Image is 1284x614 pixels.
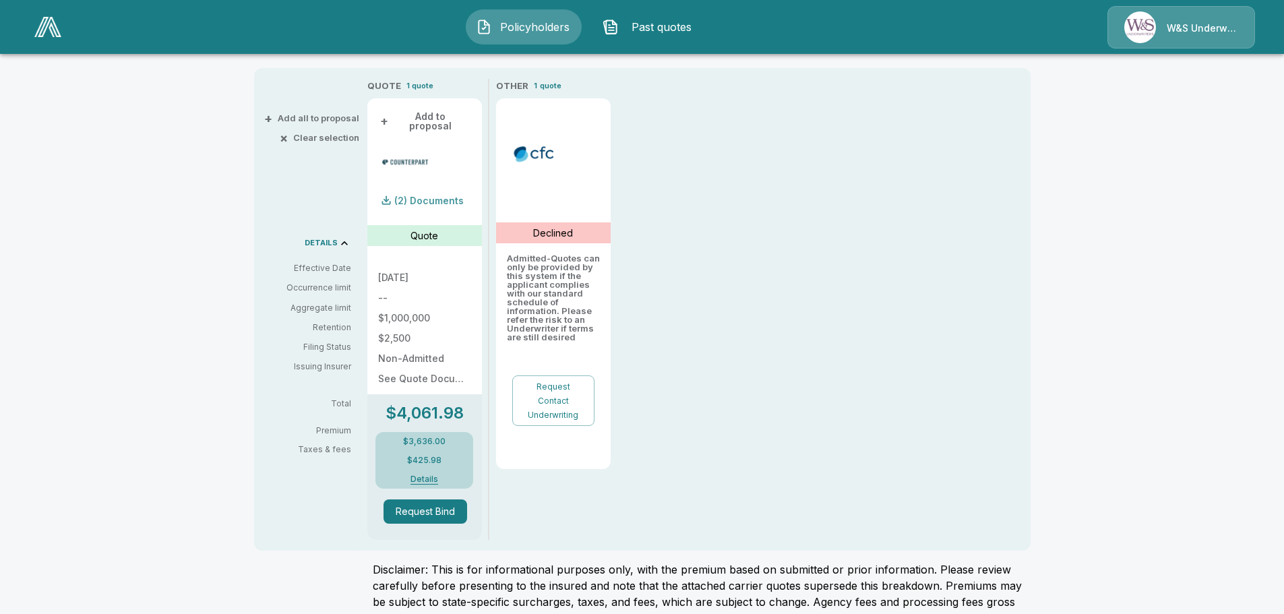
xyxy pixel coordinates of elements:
button: Request Contact Underwriting [512,375,594,426]
p: $4,061.98 [386,405,464,421]
img: cfcmpl [510,144,559,164]
p: -- [378,293,471,303]
p: Retention [265,321,351,334]
img: counterpartmpl [381,152,430,172]
span: Request Bind [384,499,477,524]
p: DETAILS [305,239,338,247]
p: Quote [410,228,438,243]
p: See Quote Document [378,374,471,383]
span: × [280,133,288,142]
img: Policyholders Icon [476,19,492,35]
img: Past quotes Icon [603,19,619,35]
p: Non-Admitted [378,354,471,363]
p: [DATE] [378,273,471,282]
p: Total [265,400,362,408]
p: Occurrence limit [265,282,351,294]
p: Effective Date [265,262,351,274]
button: Past quotes IconPast quotes [592,9,708,44]
p: $3,636.00 [403,437,446,446]
p: Admitted - Quotes can only be provided by this system if the applicant complies with our standard... [507,254,600,342]
p: QUOTE [367,80,401,93]
button: +Add all to proposal [267,114,359,123]
p: Aggregate limit [265,302,351,314]
button: Request Bind [384,499,467,524]
span: Past quotes [624,19,698,35]
p: OTHER [496,80,528,93]
button: Policyholders IconPolicyholders [466,9,582,44]
p: 1 quote [406,80,433,92]
p: 1 [534,80,537,92]
p: $2,500 [378,334,471,343]
p: Filing Status [265,341,351,353]
p: $425.98 [407,456,441,464]
p: (2) Documents [394,196,464,206]
button: ×Clear selection [282,133,359,142]
button: +Add to proposal [378,109,471,133]
img: AA Logo [34,17,61,37]
p: Premium [265,427,362,435]
span: + [380,117,388,126]
p: Declined [533,226,573,240]
p: $1,000,000 [378,313,471,323]
button: Details [394,475,454,483]
span: Policyholders [497,19,572,35]
p: quote [540,80,561,92]
p: Taxes & fees [265,446,362,454]
span: + [264,114,272,123]
p: Issuing Insurer [265,361,351,373]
